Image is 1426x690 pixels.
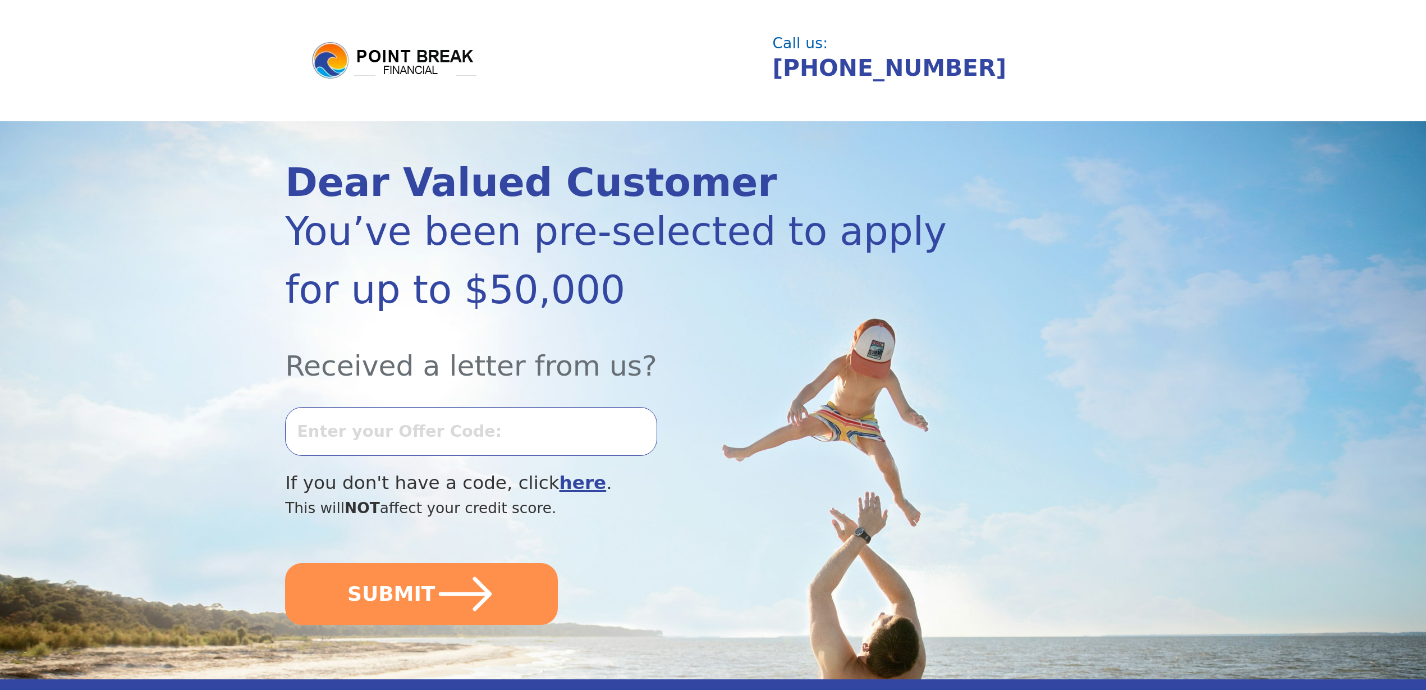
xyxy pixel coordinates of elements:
input: Enter your Offer Code: [285,407,657,455]
div: Dear Valued Customer [285,163,1012,202]
span: NOT [345,499,380,517]
a: [PHONE_NUMBER] [772,54,1006,81]
div: Received a letter from us? [285,319,1012,387]
div: Call us: [772,36,1129,51]
div: You’ve been pre-selected to apply for up to $50,000 [285,202,1012,319]
a: here [560,472,607,493]
button: SUBMIT [285,563,558,625]
img: logo.png [310,40,479,81]
div: If you don't have a code, click . [285,469,1012,497]
div: This will affect your credit score. [285,497,1012,519]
